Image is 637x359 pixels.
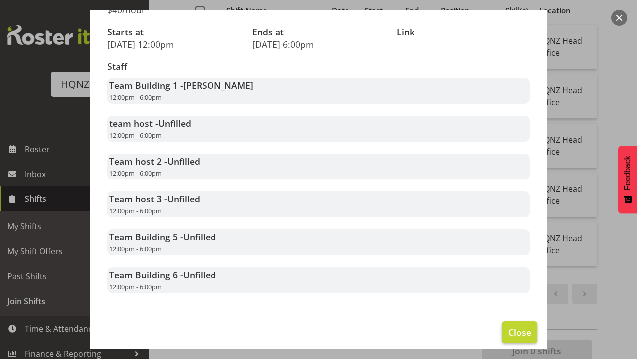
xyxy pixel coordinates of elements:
[109,193,200,205] strong: Team host 3 -
[109,282,162,291] span: 12:00pm - 6:00pm
[252,39,385,50] p: [DATE] 6:00pm
[109,155,200,167] strong: Team host 2 -
[109,169,162,178] span: 12:00pm - 6:00pm
[109,206,162,215] span: 12:00pm - 6:00pm
[109,117,191,129] strong: team host -
[397,27,530,37] h3: Link
[107,62,530,72] h3: Staff
[167,193,200,205] span: Unfilled
[158,117,191,129] span: Unfilled
[252,27,385,37] h3: Ends at
[109,93,162,102] span: 12:00pm - 6:00pm
[109,269,216,281] strong: Team Building 6 -
[109,244,162,253] span: 12:00pm - 6:00pm
[502,321,537,343] button: Close
[109,231,216,243] strong: Team Building 5 -
[183,231,216,243] span: Unfilled
[107,39,240,50] p: [DATE] 12:00pm
[183,79,253,91] span: [PERSON_NAME]
[109,131,162,140] span: 12:00pm - 6:00pm
[109,79,253,91] strong: Team Building 1 -
[623,156,632,190] span: Feedback
[167,155,200,167] span: Unfilled
[183,269,216,281] span: Unfilled
[508,326,531,339] span: Close
[618,146,637,213] button: Feedback - Show survey
[107,27,240,37] h3: Starts at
